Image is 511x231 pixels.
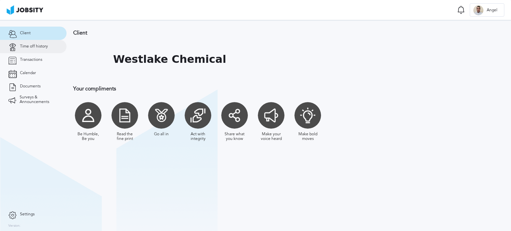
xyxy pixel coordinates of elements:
[73,86,434,92] h3: Your compliments
[7,5,43,15] img: ab4bad089aa723f57921c736e9817d99.png
[20,95,58,104] span: Surveys & Announcements
[113,53,226,65] h1: Westlake Chemical
[154,132,169,137] div: Go all in
[296,132,319,141] div: Make bold moves
[186,132,210,141] div: Act with integrity
[73,30,434,36] h3: Client
[20,71,36,75] span: Calendar
[20,58,42,62] span: Transactions
[20,212,35,217] span: Settings
[223,132,246,141] div: Share what you know
[77,132,100,141] div: Be Humble, Be you
[483,8,501,13] span: Angel
[8,224,21,228] label: Version:
[470,3,504,17] button: AAngel
[20,44,48,49] span: Time off history
[473,5,483,15] div: A
[259,132,283,141] div: Make your voice heard
[20,84,41,89] span: Documents
[20,31,31,36] span: Client
[113,132,136,141] div: Read the fine print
